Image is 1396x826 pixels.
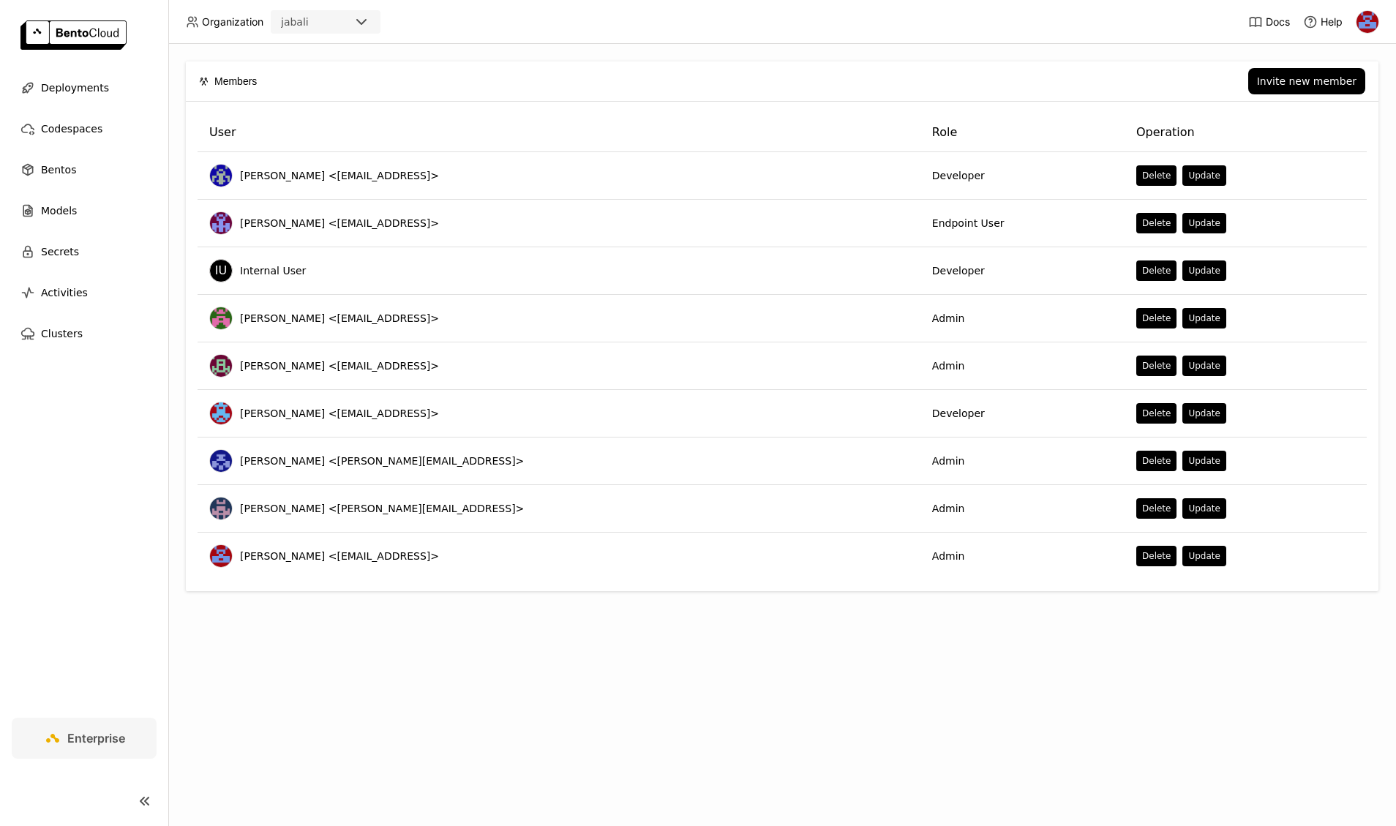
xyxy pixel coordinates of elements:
a: Docs [1248,15,1290,29]
span: [PERSON_NAME] <[EMAIL_ADDRESS]> [240,358,439,373]
div: Help [1303,15,1343,29]
span: Activities [41,284,88,301]
img: Vatsal Bhardwaj [210,450,232,472]
a: Deployments [12,73,157,102]
th: Role [920,113,1125,152]
span: [PERSON_NAME] <[EMAIL_ADDRESS]> [240,406,439,421]
span: Bentos [41,161,76,179]
span: Docs [1266,15,1290,29]
div: Invite new member [1257,75,1356,87]
span: [PERSON_NAME] <[EMAIL_ADDRESS]> [240,168,439,183]
button: Delete [1136,308,1177,328]
td: Admin [920,438,1125,485]
button: Invite new member [1248,68,1365,94]
img: Barry Gear [210,355,232,377]
button: Update [1182,165,1226,186]
th: Operation [1125,113,1367,152]
button: Delete [1136,403,1177,424]
button: Update [1182,451,1226,471]
span: Help [1321,15,1343,29]
button: Update [1182,260,1226,281]
span: Clusters [41,325,83,342]
img: Fernando Silveira [210,165,232,187]
span: [PERSON_NAME] <[EMAIL_ADDRESS]> [240,549,439,563]
a: Bentos [12,155,157,184]
img: Toufeeq Hussain [210,498,232,519]
button: Delete [1136,165,1177,186]
span: Organization [202,15,263,29]
a: Secrets [12,237,157,266]
td: Admin [920,295,1125,342]
span: Models [41,202,77,219]
span: [PERSON_NAME] <[EMAIL_ADDRESS]> [240,216,439,230]
img: Colin Potts [210,307,232,329]
a: Codespaces [12,114,157,143]
button: Update [1182,546,1226,566]
button: Update [1182,356,1226,376]
span: [PERSON_NAME] <[EMAIL_ADDRESS]> [240,311,439,326]
span: Codespaces [41,120,102,138]
span: Secrets [41,243,79,260]
button: Update [1182,498,1226,519]
a: Models [12,196,157,225]
span: Members [214,73,257,89]
th: User [198,113,920,152]
td: Admin [920,533,1125,579]
a: Enterprise [12,718,157,759]
img: Sasha Azad [210,402,232,424]
td: Developer [920,247,1125,295]
span: [PERSON_NAME] <[PERSON_NAME][EMAIL_ADDRESS]> [240,454,524,468]
td: Endpoint User [920,200,1125,247]
td: Developer [920,390,1125,438]
span: Deployments [41,79,109,97]
button: Update [1182,213,1226,233]
button: Delete [1136,260,1177,281]
img: Jhonatan Oliveira [210,545,232,567]
button: Delete [1136,451,1177,471]
td: Admin [920,485,1125,533]
button: Update [1182,308,1226,328]
a: Activities [12,278,157,307]
td: Developer [920,152,1125,200]
div: IU [210,260,232,282]
img: logo [20,20,127,50]
img: Alex Karguine [210,212,232,234]
button: Delete [1136,546,1177,566]
img: Jhonatan Oliveira [1356,11,1378,33]
button: Delete [1136,213,1177,233]
span: [PERSON_NAME] <[PERSON_NAME][EMAIL_ADDRESS]> [240,501,524,516]
div: jabali [281,15,309,29]
input: Selected jabali. [310,15,312,30]
span: Internal User [240,263,306,278]
div: Internal User [209,259,233,282]
span: Enterprise [67,731,125,746]
button: Update [1182,403,1226,424]
button: Delete [1136,498,1177,519]
td: Admin [920,342,1125,390]
a: Clusters [12,319,157,348]
button: Delete [1136,356,1177,376]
